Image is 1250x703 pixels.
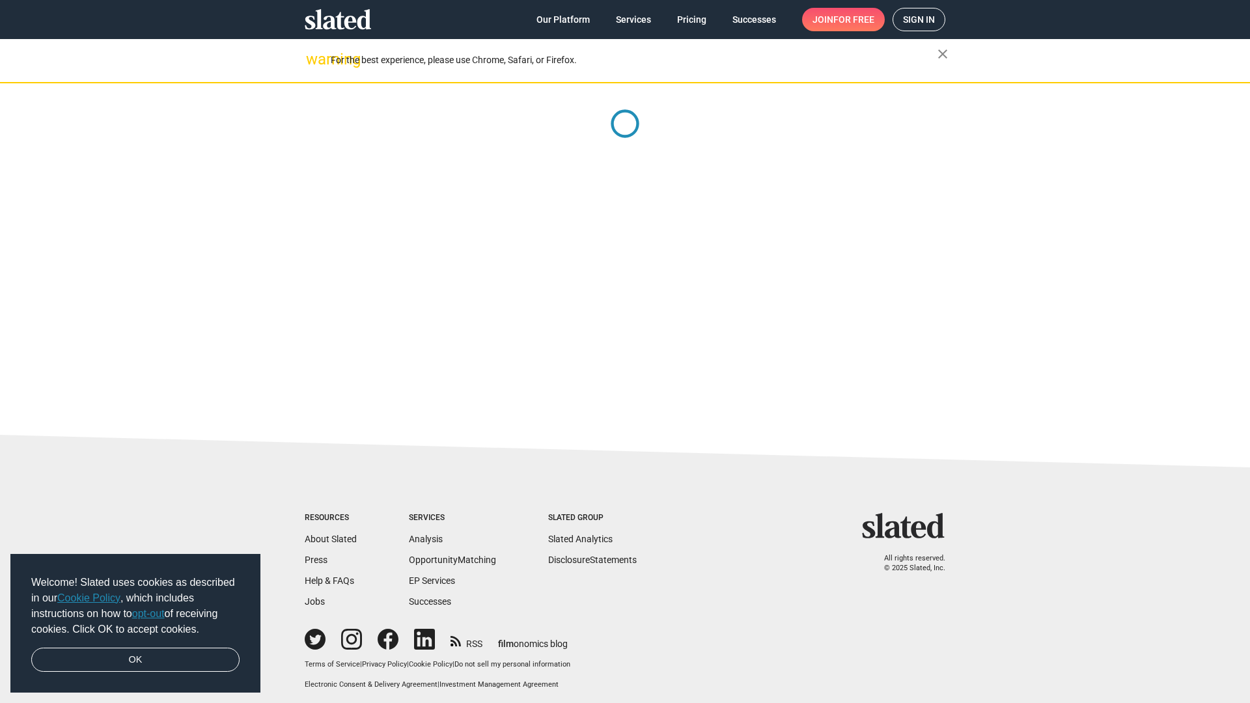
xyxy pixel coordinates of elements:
[616,8,651,31] span: Services
[437,680,439,689] span: |
[305,596,325,607] a: Jobs
[498,639,514,649] span: film
[409,513,496,523] div: Services
[306,51,322,67] mat-icon: warning
[439,680,559,689] a: Investment Management Agreement
[870,554,945,573] p: All rights reserved. © 2025 Slated, Inc.
[498,627,568,650] a: filmonomics blog
[305,575,354,586] a: Help & FAQs
[722,8,786,31] a: Successes
[732,8,776,31] span: Successes
[362,660,407,669] a: Privacy Policy
[10,554,260,693] div: cookieconsent
[833,8,874,31] span: for free
[677,8,706,31] span: Pricing
[407,660,409,669] span: |
[57,592,120,603] a: Cookie Policy
[360,660,362,669] span: |
[331,51,937,69] div: For the best experience, please use Chrome, Safari, or Firefox.
[132,608,165,619] a: opt-out
[305,534,357,544] a: About Slated
[31,648,240,672] a: dismiss cookie message
[548,534,613,544] a: Slated Analytics
[409,555,496,565] a: OpportunityMatching
[409,575,455,586] a: EP Services
[536,8,590,31] span: Our Platform
[409,534,443,544] a: Analysis
[605,8,661,31] a: Services
[409,660,452,669] a: Cookie Policy
[451,630,482,650] a: RSS
[452,660,454,669] span: |
[667,8,717,31] a: Pricing
[812,8,874,31] span: Join
[31,575,240,637] span: Welcome! Slated uses cookies as described in our , which includes instructions on how to of recei...
[935,46,951,62] mat-icon: close
[409,596,451,607] a: Successes
[893,8,945,31] a: Sign in
[548,555,637,565] a: DisclosureStatements
[305,513,357,523] div: Resources
[305,660,360,669] a: Terms of Service
[526,8,600,31] a: Our Platform
[305,680,437,689] a: Electronic Consent & Delivery Agreement
[903,8,935,31] span: Sign in
[802,8,885,31] a: Joinfor free
[305,555,327,565] a: Press
[548,513,637,523] div: Slated Group
[454,660,570,670] button: Do not sell my personal information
